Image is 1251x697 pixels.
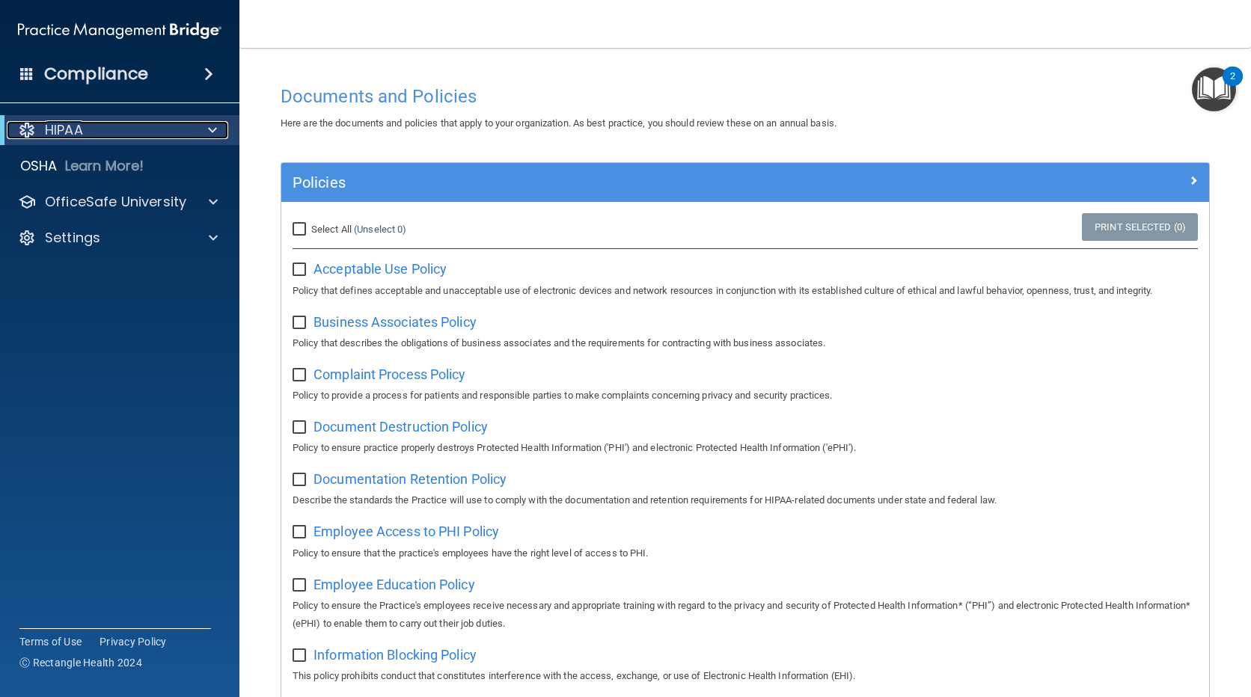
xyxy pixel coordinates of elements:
[293,334,1198,352] p: Policy that describes the obligations of business associates and the requirements for contracting...
[293,387,1198,405] p: Policy to provide a process for patients and responsible parties to make complaints concerning pr...
[293,171,1198,194] a: Policies
[100,634,167,649] a: Privacy Policy
[18,193,218,211] a: OfficeSafe University
[281,87,1210,106] h4: Documents and Policies
[1082,213,1198,241] a: Print Selected (0)
[293,667,1198,685] p: This policy prohibits conduct that constitutes interference with the access, exchange, or use of ...
[19,634,82,649] a: Terms of Use
[19,655,142,670] span: Ⓒ Rectangle Health 2024
[1192,67,1236,111] button: Open Resource Center, 2 new notifications
[354,224,406,235] a: (Unselect 0)
[293,597,1198,633] p: Policy to ensure the Practice's employees receive necessary and appropriate training with regard ...
[45,229,100,247] p: Settings
[293,544,1198,562] p: Policy to ensure that the practice's employees have the right level of access to PHI.
[1230,76,1235,96] div: 2
[313,523,499,539] span: Employee Access to PHI Policy
[313,261,447,277] span: Acceptable Use Policy
[293,174,966,191] h5: Policies
[311,224,352,235] span: Select All
[18,16,221,46] img: PMB logo
[18,121,217,139] a: HIPAA
[45,121,83,139] p: HIPAA
[44,64,148,85] h4: Compliance
[293,224,310,236] input: Select All (Unselect 0)
[313,314,477,330] span: Business Associates Policy
[313,471,507,487] span: Documentation Retention Policy
[313,419,488,435] span: Document Destruction Policy
[18,229,218,247] a: Settings
[281,117,836,129] span: Here are the documents and policies that apply to your organization. As best practice, you should...
[313,366,465,382] span: Complaint Process Policy
[45,193,186,211] p: OfficeSafe University
[313,577,475,592] span: Employee Education Policy
[313,647,477,663] span: Information Blocking Policy
[293,439,1198,457] p: Policy to ensure practice properly destroys Protected Health Information ('PHI') and electronic P...
[293,491,1198,509] p: Describe the standards the Practice will use to comply with the documentation and retention requi...
[20,157,58,175] p: OSHA
[65,157,144,175] p: Learn More!
[293,282,1198,300] p: Policy that defines acceptable and unacceptable use of electronic devices and network resources i...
